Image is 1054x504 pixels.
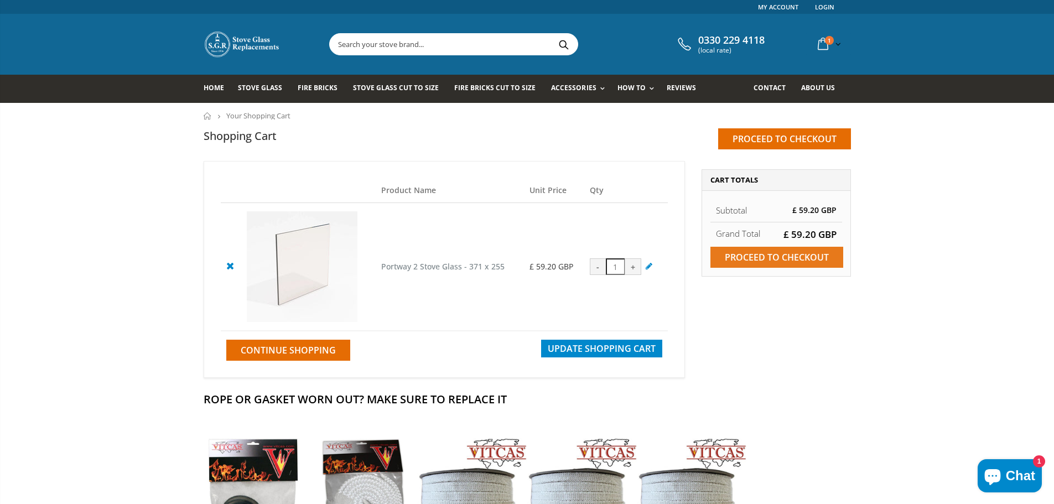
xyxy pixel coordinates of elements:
a: Accessories [551,75,610,103]
span: 0330 229 4118 [698,34,765,46]
span: Cart Totals [710,175,758,185]
span: Update Shopping Cart [548,342,656,355]
a: Contact [754,75,794,103]
span: Fire Bricks [298,83,338,92]
span: How To [617,83,646,92]
img: Portway 2 Stove Glass - 371 x 255 [247,211,357,322]
a: Home [204,75,232,103]
input: Proceed to checkout [710,247,843,268]
span: Fire Bricks Cut To Size [454,83,536,92]
span: Accessories [551,83,596,92]
a: About us [801,75,843,103]
span: About us [801,83,835,92]
div: - [590,258,606,275]
span: Stove Glass Cut To Size [353,83,439,92]
span: Stove Glass [238,83,282,92]
th: Unit Price [524,178,584,203]
span: Reviews [667,83,696,92]
button: Search [552,34,577,55]
th: Qty [584,178,668,203]
a: Home [204,112,212,119]
span: (local rate) [698,46,765,54]
a: 0330 229 4118 (local rate) [675,34,765,54]
span: Subtotal [716,205,747,216]
span: Home [204,83,224,92]
span: £ 59.20 GBP [529,261,573,272]
h1: Shopping Cart [204,128,277,143]
div: + [625,258,641,275]
button: Update Shopping Cart [541,340,662,357]
a: Continue Shopping [226,340,350,361]
a: Reviews [667,75,704,103]
h2: Rope Or Gasket Worn Out? Make Sure To Replace It [204,392,851,407]
inbox-online-store-chat: Shopify online store chat [974,459,1045,495]
a: Fire Bricks Cut To Size [454,75,544,103]
strong: Grand Total [716,228,760,239]
a: Fire Bricks [298,75,346,103]
a: Stove Glass Cut To Size [353,75,447,103]
th: Product Name [376,178,524,203]
a: Portway 2 Stove Glass - 371 x 255 [381,261,505,272]
span: 1 [825,36,834,45]
span: Contact [754,83,786,92]
a: 1 [813,33,843,55]
a: How To [617,75,660,103]
span: Continue Shopping [241,344,336,356]
a: Stove Glass [238,75,290,103]
img: Stove Glass Replacement [204,30,281,58]
input: Search your stove brand... [330,34,702,55]
span: £ 59.20 GBP [783,228,837,241]
span: £ 59.20 GBP [792,205,837,215]
span: Your Shopping Cart [226,111,290,121]
input: Proceed to checkout [718,128,851,149]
